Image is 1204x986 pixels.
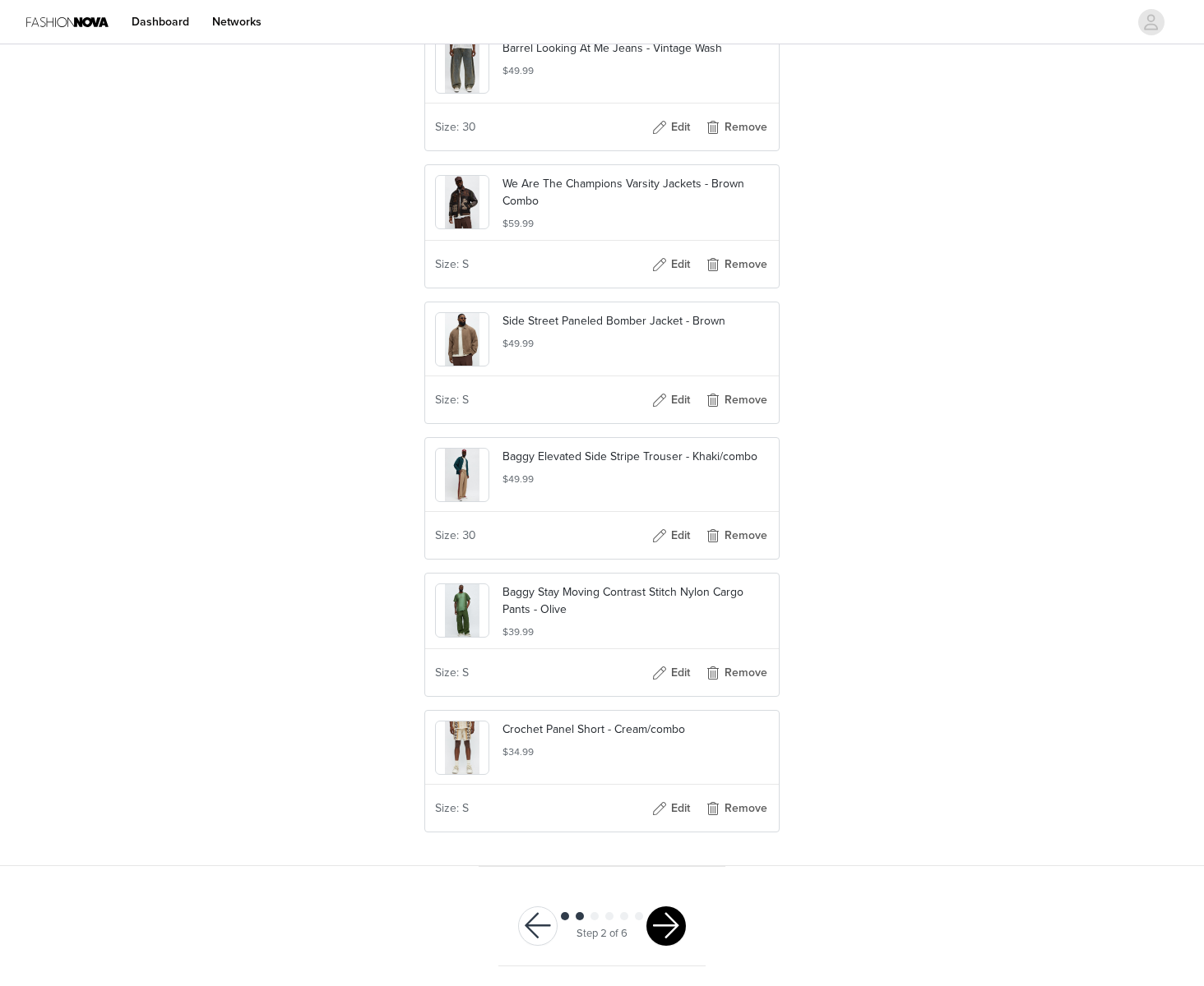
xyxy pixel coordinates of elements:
img: product image [445,176,480,228]
span: Size: S [435,256,469,273]
p: Barrel Looking At Me Jeans - Vintage Wash [502,39,769,57]
p: Baggy Stay Moving Contrast Stitch Nylon Cargo Pants - Olive [502,583,769,618]
span: Size: S [435,799,469,817]
h5: $59.99 [502,216,769,231]
div: Step 2 of 6 [577,926,627,942]
button: Edit [637,387,703,413]
h5: $39.99 [502,624,769,639]
button: Remove [703,795,769,822]
button: Remove [703,523,769,549]
span: Size: 30 [435,527,475,544]
p: Crochet Panel Short - Cream/combo [502,721,769,738]
button: Remove [703,660,769,686]
img: product image [445,40,480,93]
div: avatar [1143,9,1159,35]
img: product image [445,584,480,637]
span: Size: S [435,664,469,681]
button: Remove [703,387,769,413]
img: product image [445,449,480,501]
button: Edit [637,114,703,141]
p: We Are The Champions Varsity Jackets - Brown Combo [502,175,769,210]
span: Size: S [435,391,469,408]
button: Edit [637,251,703,278]
h5: $49.99 [502,472,769,486]
h5: $49.99 [502,63,769,78]
h5: $34.99 [502,744,769,759]
img: product image [445,721,480,774]
button: Edit [637,660,703,686]
a: Dashboard [122,3,199,40]
p: Side Street Paneled Bomber Jacket - Brown [502,312,769,329]
button: Edit [637,795,703,822]
a: Networks [202,3,271,40]
img: product image [445,313,480,366]
h5: $49.99 [502,336,769,351]
button: Remove [703,114,769,141]
button: Remove [703,251,769,278]
p: Baggy Elevated Side Stripe Trouser - Khaki/combo [502,448,769,465]
button: Edit [637,523,703,549]
span: Size: 30 [435,118,475,136]
img: Fashion Nova Logo [26,3,109,40]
